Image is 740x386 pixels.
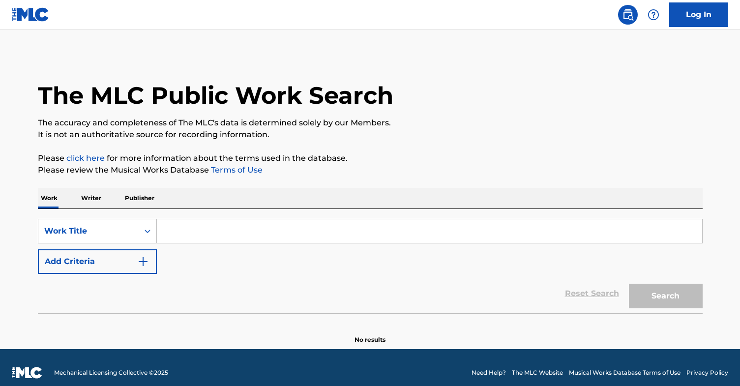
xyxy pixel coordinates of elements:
[38,117,703,129] p: The accuracy and completeness of The MLC's data is determined solely by our Members.
[669,2,728,27] a: Log In
[12,367,42,379] img: logo
[78,188,104,208] p: Writer
[54,368,168,377] span: Mechanical Licensing Collective © 2025
[472,368,506,377] a: Need Help?
[686,368,728,377] a: Privacy Policy
[66,153,105,163] a: click here
[122,188,157,208] p: Publisher
[209,165,263,175] a: Terms of Use
[137,256,149,267] img: 9d2ae6d4665cec9f34b9.svg
[38,219,703,313] form: Search Form
[644,5,663,25] div: Help
[38,81,393,110] h1: The MLC Public Work Search
[38,188,60,208] p: Work
[622,9,634,21] img: search
[12,7,50,22] img: MLC Logo
[355,324,385,344] p: No results
[38,152,703,164] p: Please for more information about the terms used in the database.
[38,129,703,141] p: It is not an authoritative source for recording information.
[38,249,157,274] button: Add Criteria
[648,9,659,21] img: help
[618,5,638,25] a: Public Search
[512,368,563,377] a: The MLC Website
[38,164,703,176] p: Please review the Musical Works Database
[569,368,681,377] a: Musical Works Database Terms of Use
[44,225,133,237] div: Work Title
